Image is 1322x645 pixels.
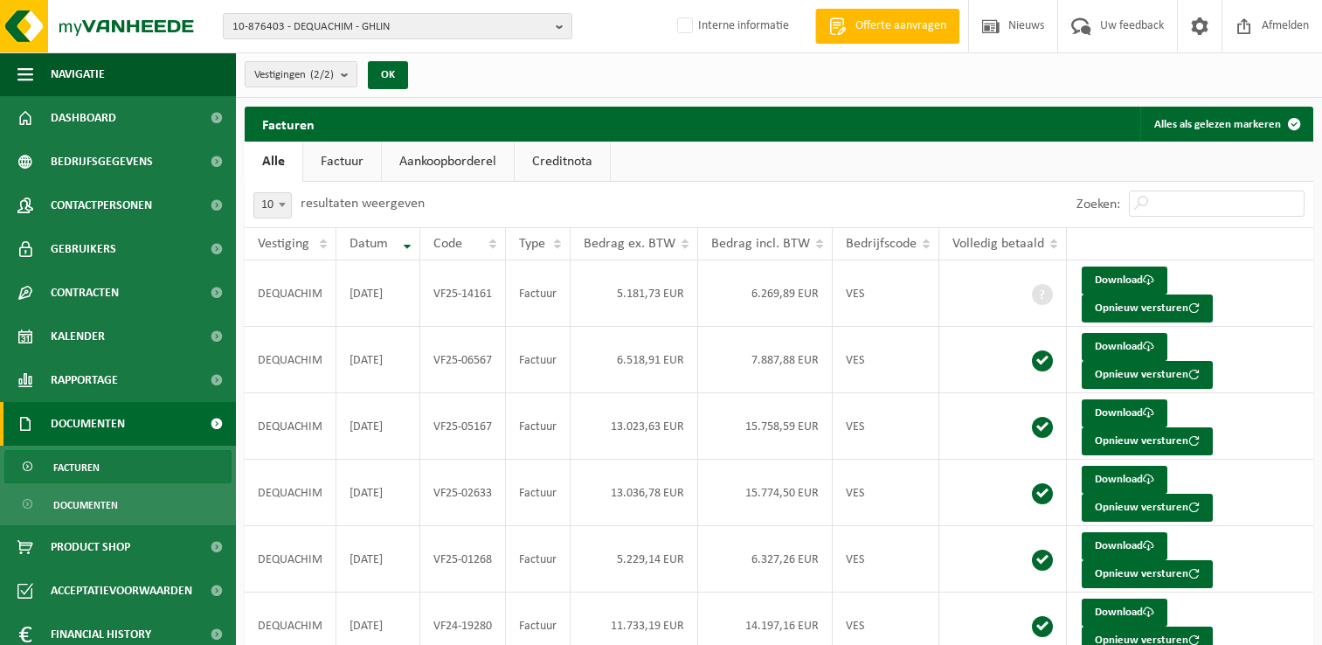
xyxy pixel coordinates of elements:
[506,460,571,526] td: Factuur
[420,327,506,393] td: VF25-06567
[51,402,125,446] span: Documenten
[245,327,336,393] td: DEQUACHIM
[674,13,789,39] label: Interne informatie
[223,13,572,39] button: 10-876403 - DEQUACHIM - GHLIN
[711,237,810,251] span: Bedrag incl. BTW
[506,526,571,593] td: Factuur
[1082,560,1213,588] button: Opnieuw versturen
[368,61,408,89] button: OK
[245,393,336,460] td: DEQUACHIM
[301,197,425,211] label: resultaten weergeven
[51,315,105,358] span: Kalender
[420,393,506,460] td: VF25-05167
[1082,333,1167,361] a: Download
[245,526,336,593] td: DEQUACHIM
[833,526,939,593] td: VES
[1082,599,1167,627] a: Download
[833,260,939,327] td: VES
[1082,494,1213,522] button: Opnieuw versturen
[245,61,357,87] button: Vestigingen(2/2)
[420,460,506,526] td: VF25-02633
[1076,198,1120,212] label: Zoeken:
[350,237,388,251] span: Datum
[833,393,939,460] td: VES
[254,62,334,88] span: Vestigingen
[1082,295,1213,322] button: Opnieuw versturen
[1082,466,1167,494] a: Download
[571,526,698,593] td: 5.229,14 EUR
[571,327,698,393] td: 6.518,91 EUR
[698,327,833,393] td: 7.887,88 EUR
[698,393,833,460] td: 15.758,59 EUR
[4,450,232,483] a: Facturen
[336,393,420,460] td: [DATE]
[336,526,420,593] td: [DATE]
[698,260,833,327] td: 6.269,89 EUR
[1140,107,1312,142] button: Alles als gelezen markeren
[254,193,291,218] span: 10
[506,327,571,393] td: Factuur
[245,142,302,182] a: Alle
[952,237,1044,251] span: Volledig betaald
[245,460,336,526] td: DEQUACHIM
[506,260,571,327] td: Factuur
[515,142,610,182] a: Creditnota
[815,9,959,44] a: Offerte aanvragen
[571,260,698,327] td: 5.181,73 EUR
[51,569,192,613] span: Acceptatievoorwaarden
[258,237,309,251] span: Vestiging
[303,142,381,182] a: Factuur
[519,237,545,251] span: Type
[51,96,116,140] span: Dashboard
[53,489,118,522] span: Documenten
[51,52,105,96] span: Navigatie
[1082,399,1167,427] a: Download
[1082,532,1167,560] a: Download
[506,393,571,460] td: Factuur
[336,327,420,393] td: [DATE]
[584,237,675,251] span: Bedrag ex. BTW
[245,107,332,141] h2: Facturen
[851,17,951,35] span: Offerte aanvragen
[833,460,939,526] td: VES
[1082,267,1167,295] a: Download
[336,260,420,327] td: [DATE]
[51,525,130,569] span: Product Shop
[4,488,232,521] a: Documenten
[253,192,292,218] span: 10
[51,271,119,315] span: Contracten
[571,460,698,526] td: 13.036,78 EUR
[51,184,152,227] span: Contactpersonen
[1082,427,1213,455] button: Opnieuw versturen
[232,14,549,40] span: 10-876403 - DEQUACHIM - GHLIN
[53,451,100,484] span: Facturen
[420,260,506,327] td: VF25-14161
[1082,361,1213,389] button: Opnieuw versturen
[336,460,420,526] td: [DATE]
[51,227,116,271] span: Gebruikers
[51,140,153,184] span: Bedrijfsgegevens
[51,358,118,402] span: Rapportage
[420,526,506,593] td: VF25-01268
[833,327,939,393] td: VES
[698,526,833,593] td: 6.327,26 EUR
[846,237,917,251] span: Bedrijfscode
[433,237,462,251] span: Code
[382,142,514,182] a: Aankoopborderel
[245,260,336,327] td: DEQUACHIM
[571,393,698,460] td: 13.023,63 EUR
[310,69,334,80] count: (2/2)
[698,460,833,526] td: 15.774,50 EUR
